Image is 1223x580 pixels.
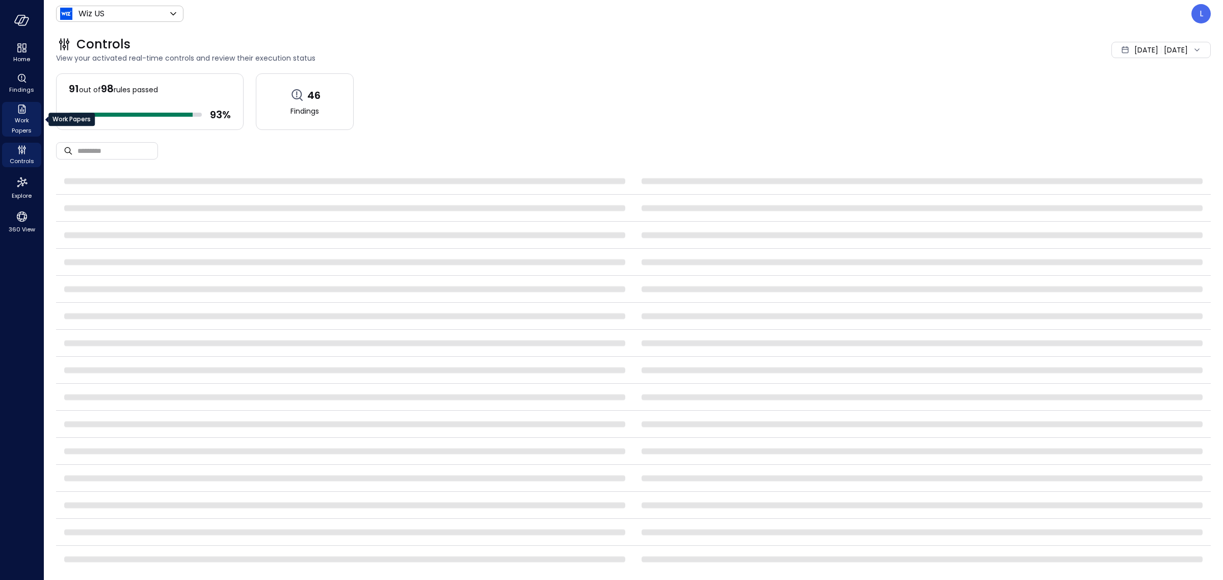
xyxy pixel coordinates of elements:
[210,108,231,121] span: 93 %
[1191,4,1211,23] div: Leah Collins
[2,173,41,202] div: Explore
[12,191,32,201] span: Explore
[2,102,41,137] div: Work Papers
[290,106,319,117] span: Findings
[78,8,104,20] p: Wiz US
[69,82,79,96] span: 91
[48,113,95,126] div: Work Papers
[2,143,41,167] div: Controls
[1200,8,1203,20] p: L
[56,52,929,64] span: View your activated real-time controls and review their execution status
[10,156,34,166] span: Controls
[13,54,30,64] span: Home
[9,224,35,234] span: 360 View
[2,208,41,235] div: 360 View
[76,36,130,52] span: Controls
[60,8,72,20] img: Icon
[2,71,41,96] div: Findings
[307,89,321,102] span: 46
[2,41,41,65] div: Home
[9,85,34,95] span: Findings
[1134,44,1158,56] span: [DATE]
[101,82,114,96] span: 98
[256,73,354,130] a: 46Findings
[6,115,37,136] span: Work Papers
[114,85,158,95] span: rules passed
[79,85,101,95] span: out of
